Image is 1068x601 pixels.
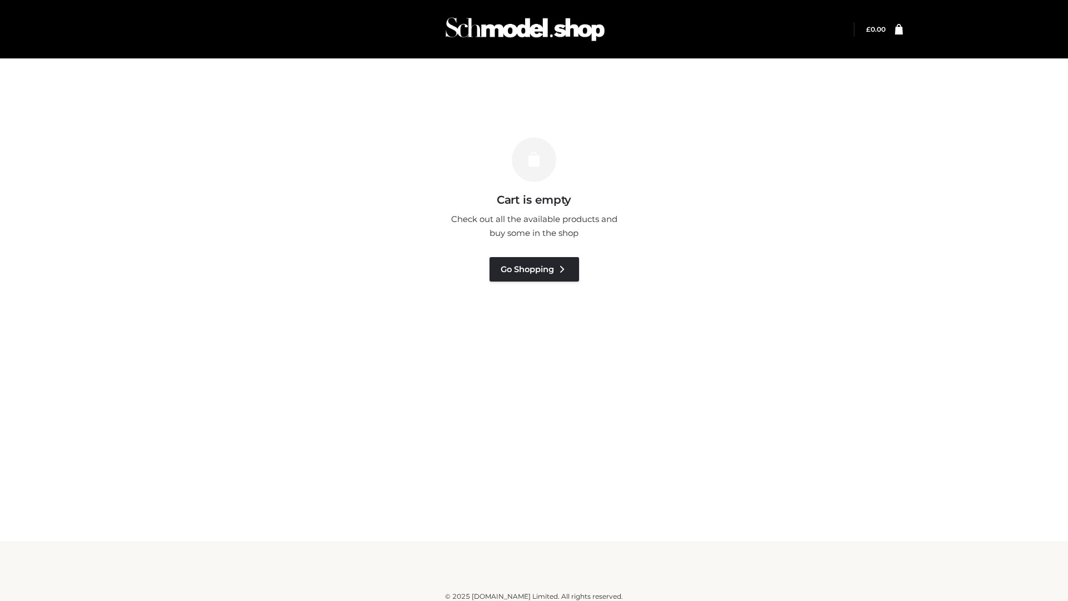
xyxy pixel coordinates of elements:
[866,25,871,33] span: £
[866,25,886,33] a: £0.00
[442,7,609,51] img: Schmodel Admin 964
[866,25,886,33] bdi: 0.00
[445,212,623,240] p: Check out all the available products and buy some in the shop
[190,193,878,206] h3: Cart is empty
[489,257,579,282] a: Go Shopping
